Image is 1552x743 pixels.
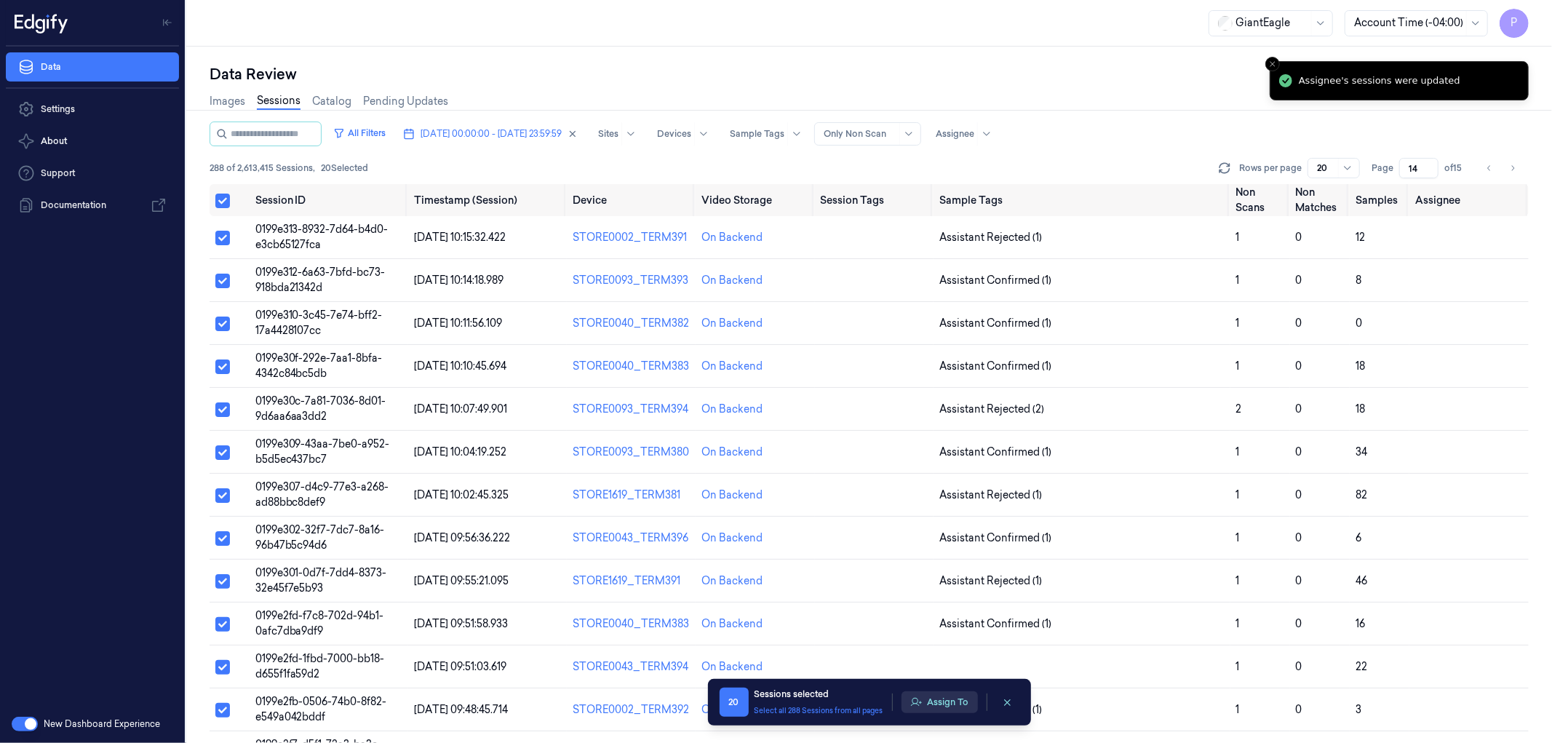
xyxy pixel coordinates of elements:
[1236,402,1242,416] span: 2
[327,122,391,145] button: All Filters
[414,488,509,501] span: [DATE] 10:02:45.325
[255,523,385,552] span: 0199e302-32f7-7dc7-8a16-96b47b5c94d6
[414,274,504,287] span: [DATE] 10:14:18.989
[939,316,1051,331] span: Assistant Confirmed (1)
[573,616,690,632] div: STORE0040_TERM383
[414,703,508,716] span: [DATE] 09:48:45.714
[573,230,690,245] div: STORE0002_TERM391
[939,573,1042,589] span: Assistant Rejected (1)
[1356,660,1367,673] span: 22
[1265,57,1280,71] button: Close toast
[1479,158,1500,178] button: Go to previous page
[1296,660,1302,673] span: 0
[1350,184,1409,216] th: Samples
[215,317,230,331] button: Select row
[1236,574,1240,587] span: 1
[939,488,1042,503] span: Assistant Rejected (1)
[939,402,1044,417] span: Assistant Rejected (2)
[210,94,245,109] a: Images
[701,316,763,331] div: On Backend
[1296,445,1302,458] span: 0
[210,162,315,175] span: 288 of 2,613,415 Sessions ,
[573,359,690,374] div: STORE0040_TERM383
[573,573,690,589] div: STORE1619_TERM391
[939,445,1051,460] span: Assistant Confirmed (1)
[215,574,230,589] button: Select row
[363,94,448,109] a: Pending Updates
[573,273,690,288] div: STORE0093_TERM393
[414,617,508,630] span: [DATE] 09:51:58.933
[6,127,179,156] button: About
[1296,617,1302,630] span: 0
[215,231,230,245] button: Select row
[1356,703,1361,716] span: 3
[701,531,763,546] div: On Backend
[1296,703,1302,716] span: 0
[6,159,179,188] a: Support
[939,230,1042,245] span: Assistant Rejected (1)
[1299,73,1460,88] div: Assignee's sessions were updated
[1409,184,1529,216] th: Assignee
[1356,574,1367,587] span: 46
[210,64,1529,84] div: Data Review
[255,309,383,337] span: 0199e310-3c45-7e74-bff2-17a4428107cc
[255,695,387,723] span: 0199e2fb-0506-74b0-8f82-e549a042bddf
[573,659,690,675] div: STORE0043_TERM394
[1372,162,1393,175] span: Page
[6,191,179,220] a: Documentation
[1239,162,1302,175] p: Rows per page
[1236,274,1240,287] span: 1
[1236,359,1240,373] span: 1
[414,231,506,244] span: [DATE] 10:15:32.422
[421,127,562,140] span: [DATE] 00:00:00 - [DATE] 23:59:59
[1356,274,1361,287] span: 8
[1356,445,1367,458] span: 34
[573,702,690,718] div: STORE0002_TERM392
[815,184,934,216] th: Session Tags
[701,616,763,632] div: On Backend
[156,11,179,34] button: Toggle Navigation
[255,609,384,637] span: 0199e2fd-f7c8-702d-94b1-0afc7dba9df9
[1296,531,1302,544] span: 0
[701,659,763,675] div: On Backend
[934,184,1230,216] th: Sample Tags
[1296,488,1302,501] span: 0
[1356,617,1365,630] span: 16
[6,52,179,82] a: Data
[1296,274,1302,287] span: 0
[701,359,763,374] div: On Backend
[1290,184,1350,216] th: Non Matches
[1236,703,1240,716] span: 1
[215,359,230,374] button: Select row
[573,402,690,417] div: STORE0093_TERM394
[1503,158,1523,178] button: Go to next page
[255,566,387,595] span: 0199e301-0d7f-7dd4-8373-32e45f7e5b93
[755,705,883,716] button: Select all 288 Sessions from all pages
[902,691,978,713] button: Assign To
[1356,231,1365,244] span: 12
[701,230,763,245] div: On Backend
[939,531,1051,546] span: Assistant Confirmed (1)
[1296,359,1302,373] span: 0
[1500,9,1529,38] span: P
[255,652,385,680] span: 0199e2fd-1fbd-7000-bb18-d655f1fa59d2
[215,660,230,675] button: Select row
[1356,402,1365,416] span: 18
[939,273,1051,288] span: Assistant Confirmed (1)
[720,688,749,717] span: 20
[255,223,389,251] span: 0199e313-8932-7d64-b4d0-e3cb65127fca
[215,402,230,417] button: Select row
[1356,359,1365,373] span: 18
[414,660,506,673] span: [DATE] 09:51:03.619
[408,184,567,216] th: Timestamp (Session)
[1356,317,1362,330] span: 0
[257,93,301,110] a: Sessions
[215,703,230,718] button: Select row
[250,184,408,216] th: Session ID
[255,437,390,466] span: 0199e309-43aa-7be0-a952-b5d5ec437bc7
[573,488,690,503] div: STORE1619_TERM381
[1236,617,1240,630] span: 1
[1236,231,1240,244] span: 1
[215,617,230,632] button: Select row
[573,445,690,460] div: STORE0093_TERM380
